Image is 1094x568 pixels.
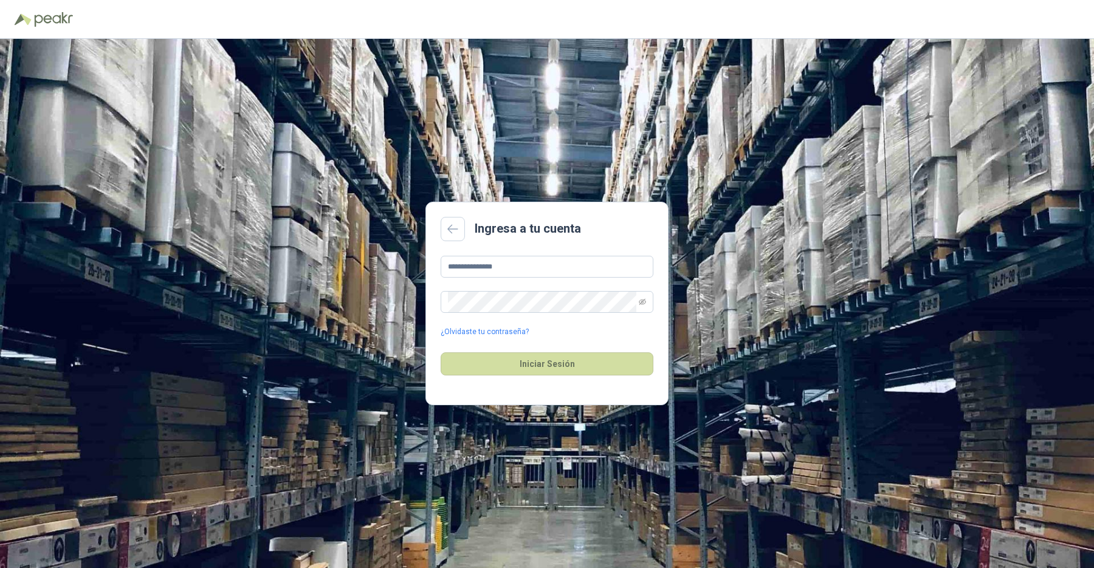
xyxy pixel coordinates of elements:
button: Iniciar Sesión [441,352,653,375]
img: Logo [15,13,32,26]
span: eye-invisible [639,298,646,306]
a: ¿Olvidaste tu contraseña? [441,326,529,338]
img: Peakr [34,12,73,27]
h2: Ingresa a tu cuenta [475,219,581,238]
